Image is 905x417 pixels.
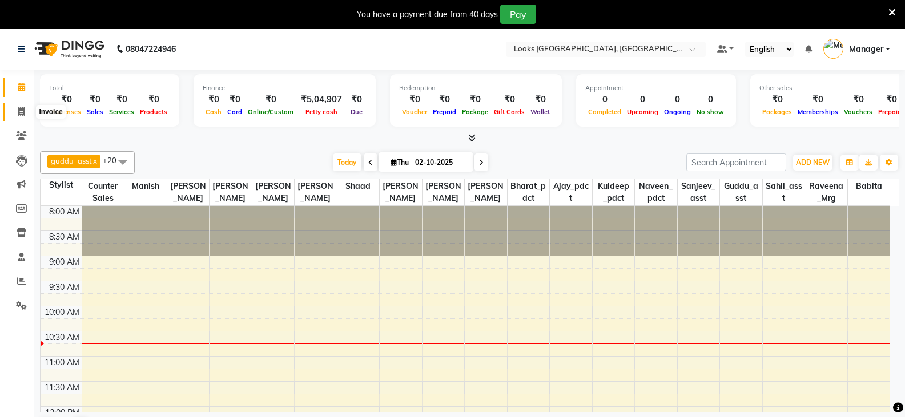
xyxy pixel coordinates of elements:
div: 0 [661,93,694,106]
div: Invoice [36,105,65,119]
span: [PERSON_NAME] [423,179,465,205]
div: ₹0 [347,93,367,106]
span: Vouchers [841,108,875,116]
div: ₹0 [137,93,170,106]
div: Appointment [585,83,727,93]
span: guddu_asst [51,156,92,165]
div: ₹0 [841,93,875,106]
div: Total [49,83,170,93]
div: ₹0 [84,93,106,106]
span: [PERSON_NAME] [252,179,295,205]
span: Petty cash [303,108,340,116]
div: 9:00 AM [47,256,82,268]
span: Cash [203,108,224,116]
div: ₹0 [491,93,528,106]
span: +20 [103,156,125,165]
div: ₹0 [224,93,245,106]
span: No show [694,108,727,116]
div: 11:00 AM [42,357,82,369]
span: [PERSON_NAME] [465,179,507,205]
span: ADD NEW [796,158,830,167]
div: ₹0 [399,93,430,106]
span: [PERSON_NAME] [295,179,337,205]
span: Package [459,108,491,116]
span: Prepaid [430,108,459,116]
span: Completed [585,108,624,116]
input: Search Appointment [686,153,786,171]
b: 08047224946 [126,33,176,65]
img: Manager [823,39,843,59]
div: ₹5,04,907 [296,93,347,106]
div: ₹0 [759,93,795,106]
span: guddu_asst [720,179,762,205]
span: Ongoing [661,108,694,116]
div: 0 [624,93,661,106]
div: 8:30 AM [47,231,82,243]
div: ₹0 [49,93,84,106]
span: Counter Sales [82,179,124,205]
span: Packages [759,108,795,116]
span: Sahil_asst [763,179,805,205]
span: Online/Custom [245,108,296,116]
span: Products [137,108,170,116]
span: [PERSON_NAME] [167,179,210,205]
div: 9:30 AM [47,281,82,293]
span: Voucher [399,108,430,116]
span: Due [348,108,365,116]
div: 8:00 AM [47,206,82,218]
div: ₹0 [459,93,491,106]
div: 10:30 AM [42,331,82,343]
div: You have a payment due from 40 days [357,9,498,21]
div: ₹0 [795,93,841,106]
span: Sanjeev_asst [678,179,720,205]
a: x [92,156,97,165]
span: Manish [124,179,167,193]
input: 2025-10-02 [412,154,469,171]
div: ₹0 [430,93,459,106]
span: Manager [849,43,883,55]
div: ₹0 [245,93,296,106]
span: Upcoming [624,108,661,116]
span: Naveen_pdct [635,179,677,205]
span: Kuldeep _pdct [593,179,635,205]
span: Shaad [337,179,380,193]
div: 10:00 AM [42,306,82,318]
div: ₹0 [106,93,137,106]
button: ADD NEW [793,155,832,171]
div: 0 [694,93,727,106]
span: [PERSON_NAME] [210,179,252,205]
span: Sales [84,108,106,116]
img: logo [29,33,107,65]
div: Finance [203,83,367,93]
span: Card [224,108,245,116]
span: Bharat_pdct [508,179,550,205]
div: Redemption [399,83,553,93]
span: Gift Cards [491,108,528,116]
div: ₹0 [528,93,553,106]
div: 11:30 AM [42,382,82,394]
span: [PERSON_NAME] [380,179,422,205]
span: Wallet [528,108,553,116]
span: Babita [848,179,890,193]
div: ₹0 [203,93,224,106]
span: Memberships [795,108,841,116]
span: Thu [388,158,412,167]
div: Stylist [41,179,82,191]
span: Raveena_Mrg [805,179,847,205]
div: 0 [585,93,624,106]
button: Pay [500,5,536,24]
span: Today [333,153,361,171]
span: Ajay_pdct [550,179,592,205]
span: Services [106,108,137,116]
